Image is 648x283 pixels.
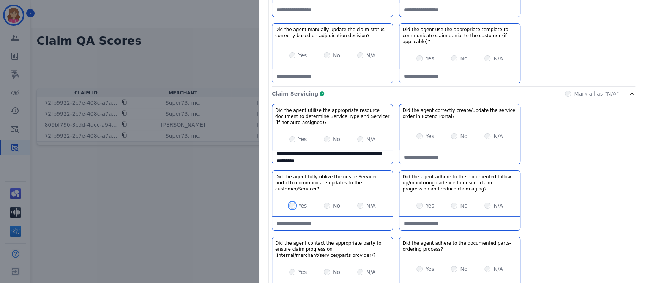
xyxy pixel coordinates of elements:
label: No [460,132,467,140]
h3: Did the agent fully utilize the onsite Servicer portal to communicate updates to the customer/Ser... [275,174,389,192]
label: Yes [426,202,434,209]
h3: Did the agent adhere to the documented follow-up/monitoring cadence to ensure claim progression a... [402,174,517,192]
label: N/A [366,135,376,143]
label: Yes [298,202,307,209]
label: N/A [493,202,503,209]
label: Yes [298,135,307,143]
h3: Did the agent use the appropriate template to communicate claim denial to the customer (if applic... [402,27,517,45]
h3: Did the agent manually update the claim status correctly based on adjudication decision? [275,27,389,39]
label: N/A [366,202,376,209]
label: No [333,202,340,209]
label: Yes [426,265,434,273]
label: Yes [298,52,307,59]
label: No [333,52,340,59]
label: No [460,202,467,209]
label: No [460,55,467,62]
p: Claim Servicing [272,90,318,97]
h3: Did the agent contact the appropriate party to ensure claim progression (internal/merchant/servic... [275,240,389,258]
label: No [460,265,467,273]
label: N/A [493,132,503,140]
label: N/A [366,268,376,276]
h3: Did the agent adhere to the documented parts-ordering process? [402,240,517,252]
h3: Did the agent correctly create/update the service order in Extend Portal? [402,107,517,119]
label: N/A [493,265,503,273]
label: N/A [493,55,503,62]
label: Mark all as "N/A" [574,90,619,97]
label: Yes [298,268,307,276]
h3: Did the agent utilize the appropriate resource document to determine Service Type and Servicer (i... [275,107,389,126]
label: No [333,268,340,276]
label: No [333,135,340,143]
label: N/A [366,52,376,59]
label: Yes [426,132,434,140]
label: Yes [426,55,434,62]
